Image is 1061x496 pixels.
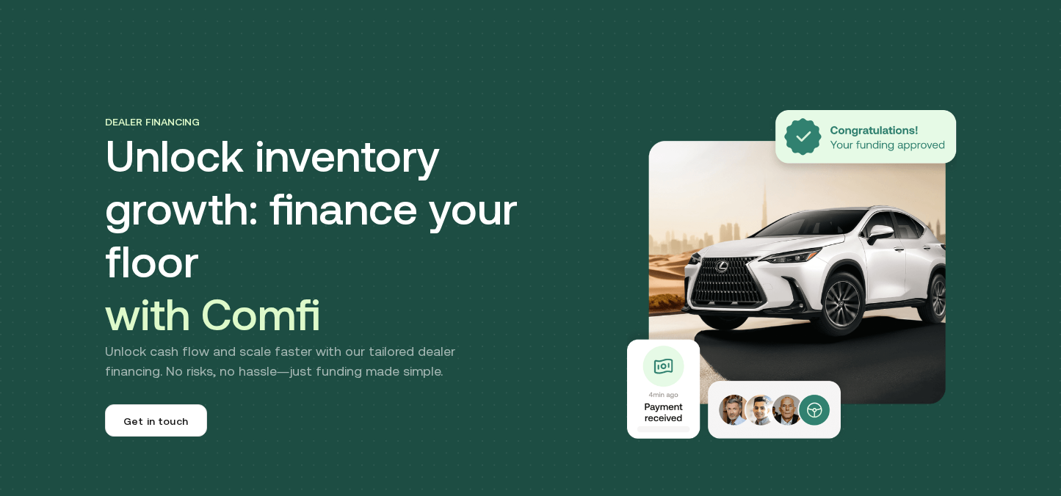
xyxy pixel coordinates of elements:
[123,414,188,429] span: Get in touch
[105,404,207,437] a: Get in touch
[105,116,200,128] span: Dealer financing
[627,110,956,439] img: Dealer Financing
[105,130,604,341] h1: Unlock inventory growth: finance your floor
[105,289,320,340] span: with Comfi
[105,341,504,381] p: Unlock cash flow and scale faster with our tailored dealer financing. No risks, no hassle—just fu...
